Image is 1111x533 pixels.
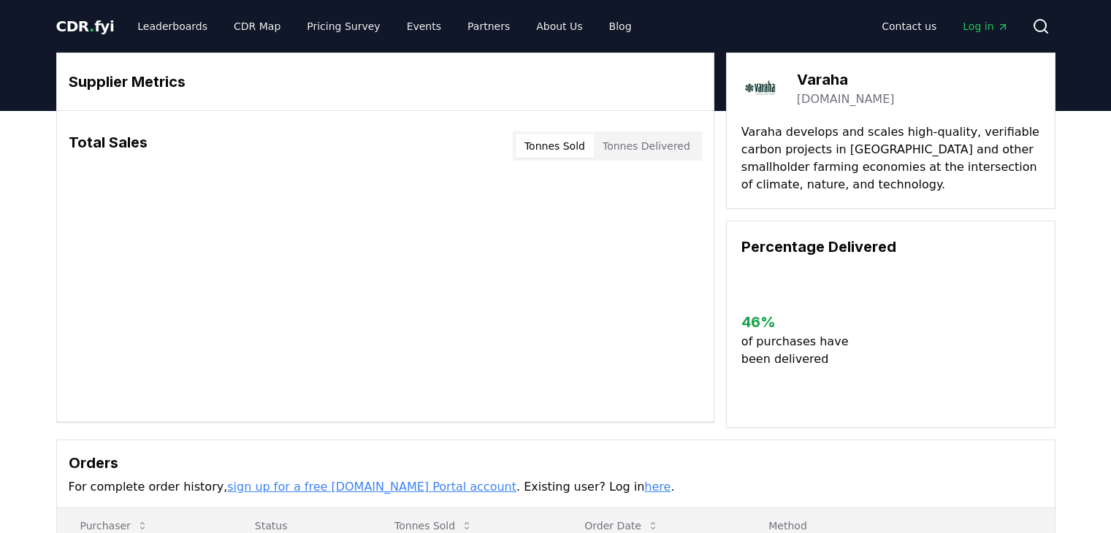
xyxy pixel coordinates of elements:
[516,134,594,158] button: Tonnes Sold
[741,123,1040,193] p: Varaha develops and scales high-quality, verifiable carbon projects in [GEOGRAPHIC_DATA] and othe...
[797,91,895,108] a: [DOMAIN_NAME]
[797,69,895,91] h3: Varaha
[89,18,94,35] span: .
[870,13,1020,39] nav: Main
[741,311,860,333] h3: 46 %
[963,19,1008,34] span: Log in
[295,13,392,39] a: Pricing Survey
[395,13,453,39] a: Events
[594,134,699,158] button: Tonnes Delivered
[243,518,359,533] p: Status
[227,480,516,494] a: sign up for a free [DOMAIN_NAME] Portal account
[951,13,1020,39] a: Log in
[870,13,948,39] a: Contact us
[741,333,860,368] p: of purchases have been delivered
[456,13,522,39] a: Partners
[56,16,115,37] a: CDR.fyi
[222,13,292,39] a: CDR Map
[69,452,1043,474] h3: Orders
[69,478,1043,496] p: For complete order history, . Existing user? Log in .
[524,13,594,39] a: About Us
[741,236,1040,258] h3: Percentage Delivered
[757,518,1042,533] p: Method
[644,480,671,494] a: here
[69,131,148,161] h3: Total Sales
[741,68,782,109] img: Varaha-logo
[56,18,115,35] span: CDR fyi
[126,13,219,39] a: Leaderboards
[126,13,643,39] nav: Main
[69,71,702,93] h3: Supplier Metrics
[598,13,644,39] a: Blog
